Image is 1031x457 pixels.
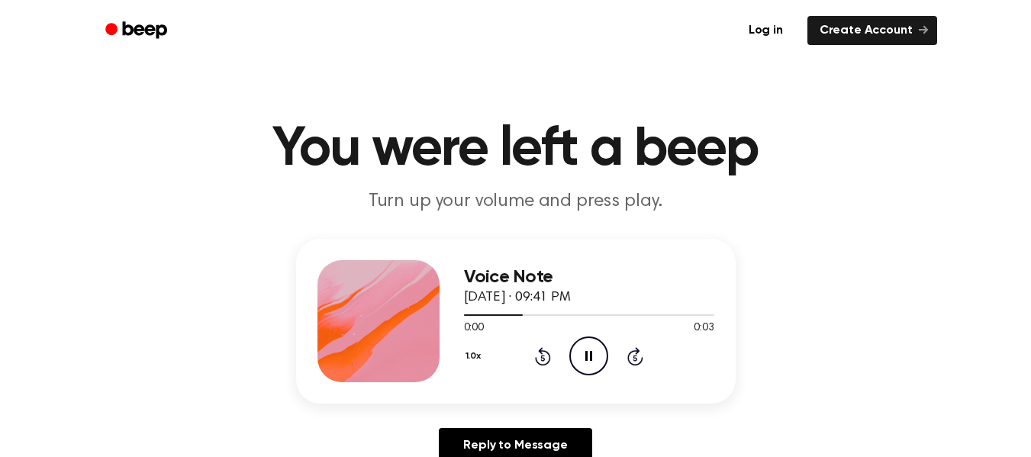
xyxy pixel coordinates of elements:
p: Turn up your volume and press play. [223,189,809,214]
a: Beep [95,16,181,46]
a: Create Account [807,16,937,45]
h3: Voice Note [464,267,714,288]
button: 1.0x [464,343,487,369]
a: Log in [733,13,798,48]
span: 0:03 [694,320,714,336]
span: 0:00 [464,320,484,336]
span: [DATE] · 09:41 PM [464,291,571,304]
h1: You were left a beep [125,122,907,177]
